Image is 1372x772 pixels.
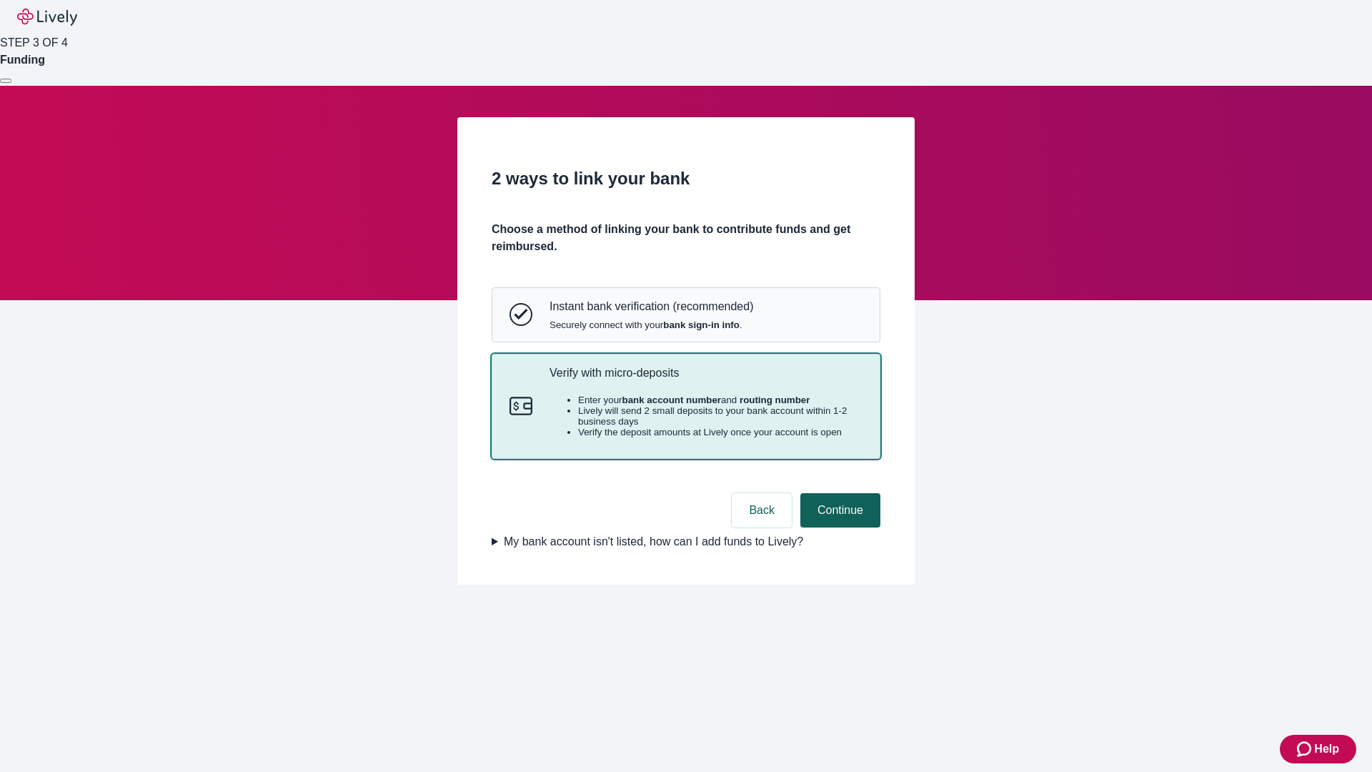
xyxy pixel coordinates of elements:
button: Back [732,493,792,528]
li: Verify the deposit amounts at Lively once your account is open [578,427,863,437]
span: Help [1314,741,1339,758]
button: Instant bank verificationInstant bank verification (recommended)Securely connect with yourbank si... [492,288,880,341]
svg: Instant bank verification [509,303,532,326]
img: Lively [17,9,77,26]
strong: routing number [740,395,810,405]
button: Micro-depositsVerify with micro-depositsEnter yourbank account numberand routing numberLively wil... [492,355,880,459]
p: Instant bank verification (recommended) [550,300,753,313]
li: Enter your and [578,395,863,405]
h4: Choose a method of linking your bank to contribute funds and get reimbursed. [492,221,880,255]
svg: Zendesk support icon [1297,741,1314,758]
summary: My bank account isn't listed, how can I add funds to Lively? [492,533,880,550]
button: Zendesk support iconHelp [1280,735,1356,763]
h2: 2 ways to link your bank [492,166,880,192]
button: Continue [800,493,880,528]
svg: Micro-deposits [509,395,532,417]
strong: bank account number [622,395,722,405]
p: Verify with micro-deposits [550,366,863,380]
li: Lively will send 2 small deposits to your bank account within 1-2 business days [578,405,863,427]
strong: bank sign-in info [663,320,740,330]
span: Securely connect with your . [550,320,753,330]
